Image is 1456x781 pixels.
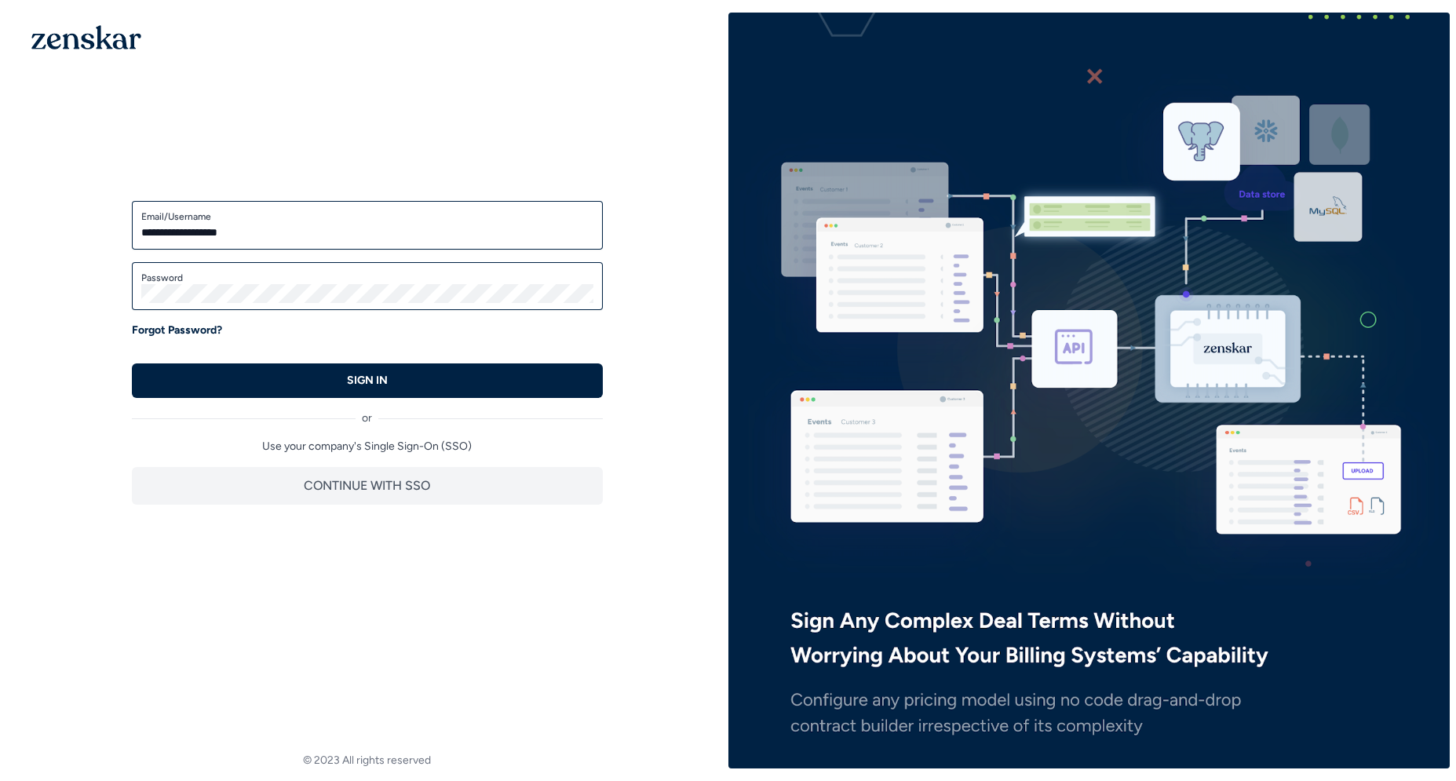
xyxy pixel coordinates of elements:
[132,439,603,454] p: Use your company's Single Sign-On (SSO)
[31,25,141,49] img: 1OGAJ2xQqyY4LXKgY66KYq0eOWRCkrZdAb3gUhuVAqdWPZE9SRJmCz+oDMSn4zDLXe31Ii730ItAGKgCKgCCgCikA4Av8PJUP...
[347,373,388,389] p: SIGN IN
[132,363,603,398] button: SIGN IN
[6,753,728,768] footer: © 2023 All rights reserved
[141,210,593,223] label: Email/Username
[132,323,222,338] a: Forgot Password?
[132,398,603,426] div: or
[132,467,603,505] button: CONTINUE WITH SSO
[141,272,593,284] label: Password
